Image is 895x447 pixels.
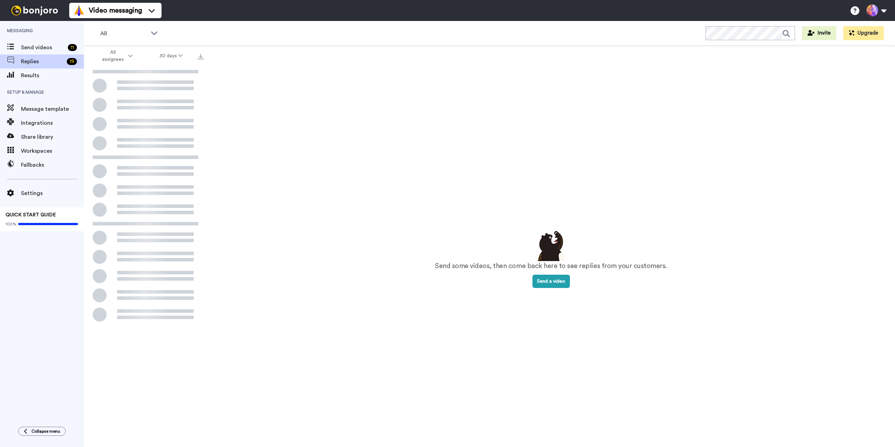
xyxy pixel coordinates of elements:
[21,57,64,66] span: Replies
[21,71,84,80] span: Results
[99,49,127,63] span: All assignees
[18,427,66,436] button: Collapse menu
[532,275,570,288] button: Send a video
[89,6,142,15] span: Video messaging
[21,43,65,52] span: Send videos
[85,46,146,66] button: All assignees
[146,50,196,62] button: 30 days
[100,29,147,38] span: All
[67,58,77,65] div: 19
[534,229,568,261] img: results-emptystates.png
[532,279,570,284] a: Send a video
[843,26,884,40] button: Upgrade
[8,6,61,15] img: bj-logo-header-white.svg
[198,54,203,59] img: export.svg
[802,26,836,40] button: Invite
[21,189,84,197] span: Settings
[21,119,84,127] span: Integrations
[31,428,60,434] span: Collapse menu
[6,221,16,227] span: 100%
[6,212,56,217] span: QUICK START GUIDE
[68,44,77,51] div: 11
[21,105,84,113] span: Message template
[21,161,84,169] span: Fallbacks
[196,51,206,61] button: Export all results that match these filters now.
[21,147,84,155] span: Workspaces
[435,261,667,271] p: Send some videos, then come back here to see replies from your customers.
[73,5,85,16] img: vm-color.svg
[21,133,84,141] span: Share library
